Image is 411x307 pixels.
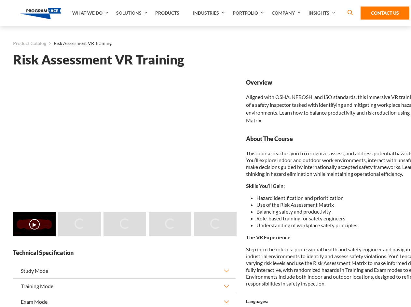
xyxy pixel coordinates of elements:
[361,7,409,20] a: Contact Us
[13,39,46,48] a: Product Catalog
[20,8,62,19] img: Program-Ace
[13,212,56,236] img: Risk Assessment VR Training - Video 0
[13,249,236,257] strong: Technical Specification
[13,279,236,294] button: Training Mode
[29,219,40,230] button: ▶
[246,299,268,304] strong: Languages:
[13,78,236,204] iframe: Risk Assessment VR Training - Video 0
[13,263,236,278] button: Study Mode
[46,39,112,48] li: Risk Assessment VR Training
